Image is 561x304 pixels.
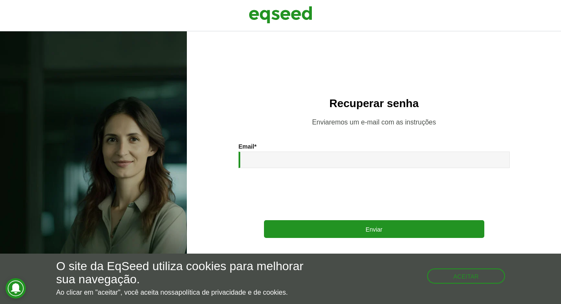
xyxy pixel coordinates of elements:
[204,118,544,126] p: Enviaremos um e-mail com as instruções
[204,97,544,110] h2: Recuperar senha
[427,268,505,284] button: Aceitar
[239,144,257,149] label: Email
[310,177,439,210] iframe: reCAPTCHA
[254,143,256,150] span: Este campo é obrigatório.
[249,4,312,25] img: EqSeed Logo
[178,289,286,296] a: política de privacidade e de cookies
[56,288,325,296] p: Ao clicar em "aceitar", você aceita nossa .
[264,220,484,238] button: Enviar
[56,260,325,286] h5: O site da EqSeed utiliza cookies para melhorar sua navegação.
